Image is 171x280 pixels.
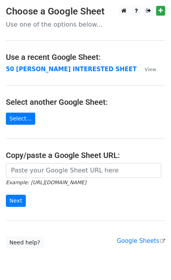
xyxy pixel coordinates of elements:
[6,151,165,160] h4: Copy/paste a Google Sheet URL:
[144,66,156,72] small: View
[6,237,44,249] a: Need help?
[137,66,156,73] a: View
[6,163,161,178] input: Paste your Google Sheet URL here
[6,113,35,125] a: Select...
[6,179,86,185] small: Example: [URL][DOMAIN_NAME]
[6,66,137,73] a: 50 [PERSON_NAME] INTERESTED SHEET
[6,97,165,107] h4: Select another Google Sheet:
[6,6,165,17] h3: Choose a Google Sheet
[6,52,165,62] h4: Use a recent Google Sheet:
[6,20,165,29] p: Use one of the options below...
[117,237,165,244] a: Google Sheets
[6,195,26,207] input: Next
